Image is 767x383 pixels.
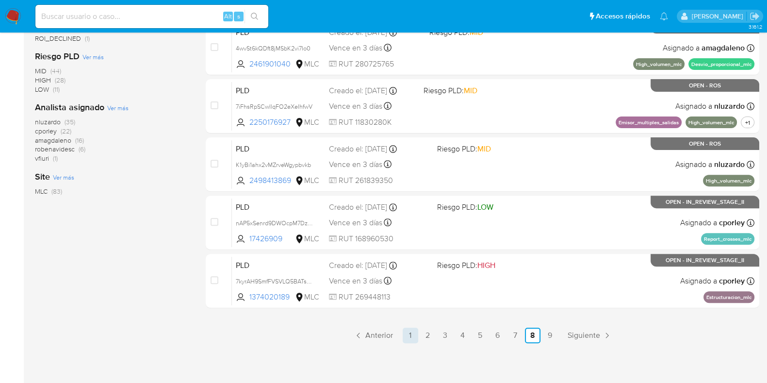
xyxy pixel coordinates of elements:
span: 3.161.2 [748,23,762,31]
span: Alt [224,12,232,21]
span: Accesos rápidos [596,11,650,21]
a: Notificaciones [660,12,668,20]
span: s [237,12,240,21]
button: search-icon [245,10,264,23]
p: camilafernanda.paredessaldano@mercadolibre.cl [691,12,746,21]
a: Salir [750,11,760,21]
input: Buscar usuario o caso... [35,10,268,23]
